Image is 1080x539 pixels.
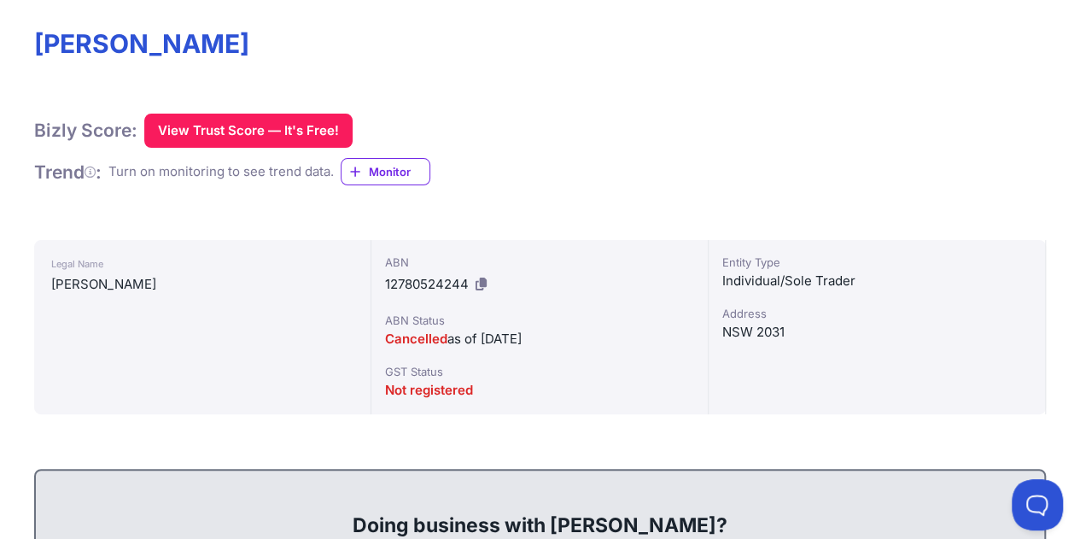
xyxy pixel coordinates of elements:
h1: Trend : [34,161,102,184]
h1: [PERSON_NAME] [34,28,1046,59]
div: GST Status [385,363,694,380]
button: View Trust Score — It's Free! [144,114,353,148]
h1: Bizly Score: [34,119,137,142]
div: NSW 2031 [722,322,1031,343]
div: ABN Status [385,312,694,329]
span: Monitor [369,163,429,180]
div: ABN [385,254,694,271]
div: Address [722,305,1031,322]
span: Not registered [385,382,473,398]
div: Entity Type [722,254,1031,271]
div: Legal Name [51,254,353,274]
a: Monitor [341,158,430,185]
div: Doing business with [PERSON_NAME]? [53,484,1027,539]
iframe: Toggle Customer Support [1012,479,1063,530]
div: Turn on monitoring to see trend data. [108,162,334,182]
div: Individual/Sole Trader [722,271,1031,291]
div: as of [DATE] [385,329,694,349]
span: Cancelled [385,331,447,347]
div: [PERSON_NAME] [51,274,353,295]
span: 12780524244 [385,276,469,292]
